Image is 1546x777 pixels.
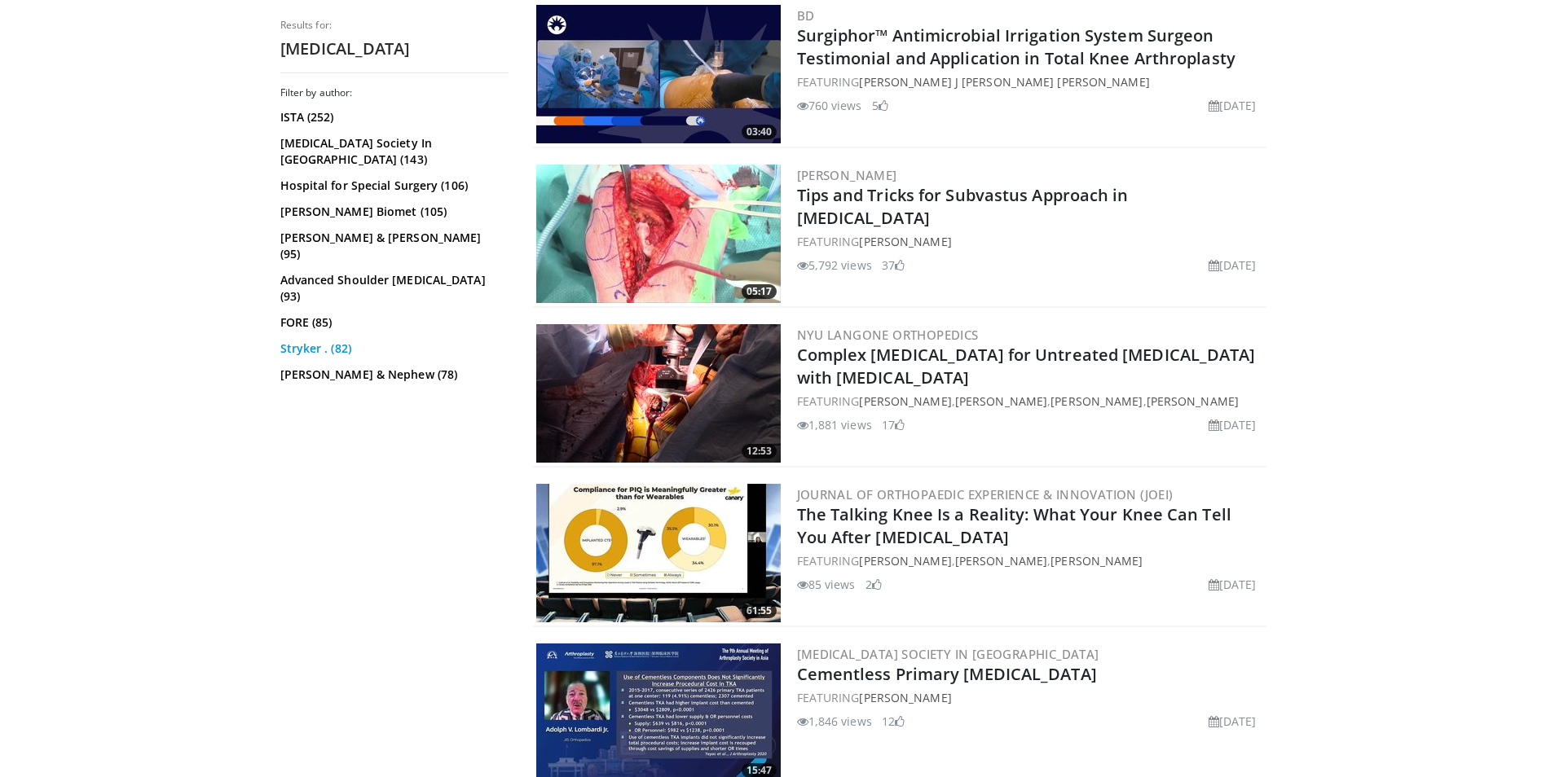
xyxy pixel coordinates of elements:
[280,367,504,383] a: [PERSON_NAME] & Nephew (78)
[955,393,1047,409] a: [PERSON_NAME]
[280,38,509,59] h2: [MEDICAL_DATA]
[797,713,872,730] li: 1,846 views
[797,552,1263,569] div: FEATURING , ,
[280,86,509,99] h3: Filter by author:
[280,230,504,262] a: [PERSON_NAME] & [PERSON_NAME] (95)
[797,393,1263,410] div: FEATURING , , ,
[859,234,951,249] a: [PERSON_NAME]
[797,646,1099,662] a: [MEDICAL_DATA] Society in [GEOGRAPHIC_DATA]
[536,5,781,143] a: 03:40
[1209,97,1257,114] li: [DATE]
[1209,576,1257,593] li: [DATE]
[859,393,951,409] a: [PERSON_NAME]
[1209,713,1257,730] li: [DATE]
[536,484,781,622] a: 61:55
[865,576,882,593] li: 2
[1147,393,1239,409] a: [PERSON_NAME]
[1050,393,1143,409] a: [PERSON_NAME]
[536,324,781,463] img: 8d1b1fd9-bb60-4a1f-b2f0-06939889f9b1.jpg.300x170_q85_crop-smart_upscale.jpg
[797,486,1174,503] a: Journal of Orthopaedic Experience & Innovation (JOEI)
[797,184,1129,229] a: Tips and Tricks for Subvastus Approach in [MEDICAL_DATA]
[536,324,781,463] a: 12:53
[280,135,504,168] a: [MEDICAL_DATA] Society In [GEOGRAPHIC_DATA] (143)
[859,74,1149,90] a: [PERSON_NAME] J [PERSON_NAME] [PERSON_NAME]
[536,484,781,622] img: 65a3ff94-c7ff-454f-a8df-6d660161f5b3.300x170_q85_crop-smart_upscale.jpg
[797,663,1097,685] a: Cementless Primary [MEDICAL_DATA]
[797,233,1263,250] div: FEATURING
[882,416,905,433] li: 17
[797,689,1263,706] div: FEATURING
[797,327,979,343] a: NYU Langone Orthopedics
[742,444,777,459] span: 12:53
[882,257,905,274] li: 37
[797,257,872,274] li: 5,792 views
[742,284,777,299] span: 05:17
[797,73,1263,90] div: FEATURING
[797,503,1231,548] a: The Talking Knee Is a Reality: What Your Knee Can Tell You After [MEDICAL_DATA]
[280,272,504,305] a: Advanced Shoulder [MEDICAL_DATA] (93)
[280,340,504,357] a: Stryker . (82)
[280,19,509,32] p: Results for:
[280,178,504,194] a: Hospital for Special Surgery (106)
[742,125,777,139] span: 03:40
[797,416,872,433] li: 1,881 views
[1209,416,1257,433] li: [DATE]
[797,576,856,593] li: 85 views
[797,167,897,183] a: [PERSON_NAME]
[536,5,781,143] img: 70422da6-974a-44ac-bf9d-78c82a89d891.300x170_q85_crop-smart_upscale.jpg
[536,165,781,303] a: 05:17
[280,204,504,220] a: [PERSON_NAME] Biomet (105)
[280,314,504,331] a: FORE (85)
[797,97,862,114] li: 760 views
[536,165,781,303] img: 23acb9d1-9258-4964-99c9-9b2453b0ffd6.300x170_q85_crop-smart_upscale.jpg
[872,97,888,114] li: 5
[742,604,777,618] span: 61:55
[1050,553,1143,568] a: [PERSON_NAME]
[859,690,951,705] a: [PERSON_NAME]
[1209,257,1257,274] li: [DATE]
[882,713,905,730] li: 12
[797,24,1235,69] a: Surgiphor™ Antimicrobial Irrigation System Surgeon Testimonial and Application in Total Knee Arth...
[797,7,815,24] a: BD
[280,109,504,125] a: ISTA (252)
[859,553,951,568] a: [PERSON_NAME]
[797,344,1256,388] a: Complex [MEDICAL_DATA] for Untreated [MEDICAL_DATA] with [MEDICAL_DATA]
[955,553,1047,568] a: [PERSON_NAME]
